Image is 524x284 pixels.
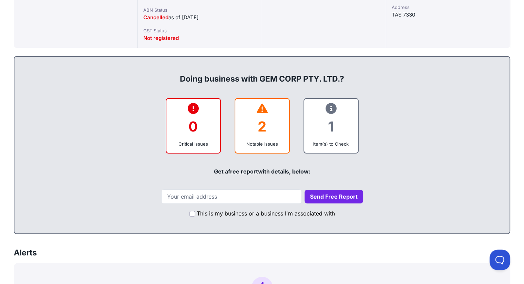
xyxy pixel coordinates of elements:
[214,168,310,175] span: Get a with details, below:
[14,248,37,258] h3: Alerts
[392,11,504,19] div: TAS 7330
[143,27,256,34] div: GST Status
[172,113,215,140] div: 0
[21,62,503,84] div: Doing business with GEM CORP PTY. LTD.?
[392,4,504,11] div: Address
[197,209,335,218] label: This is my business or a business I'm associated with
[143,35,179,41] span: Not registered
[161,189,302,204] input: Your email address
[241,140,284,147] div: Notable Issues
[172,140,215,147] div: Critical Issues
[241,113,284,140] div: 2
[305,190,363,203] button: Send Free Report
[490,250,510,270] iframe: Toggle Customer Support
[143,7,256,13] div: ABN Status
[143,14,168,21] span: Cancelled
[310,140,352,147] div: Item(s) to Check
[143,13,256,22] div: as of [DATE]
[310,113,352,140] div: 1
[228,168,258,175] a: free report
